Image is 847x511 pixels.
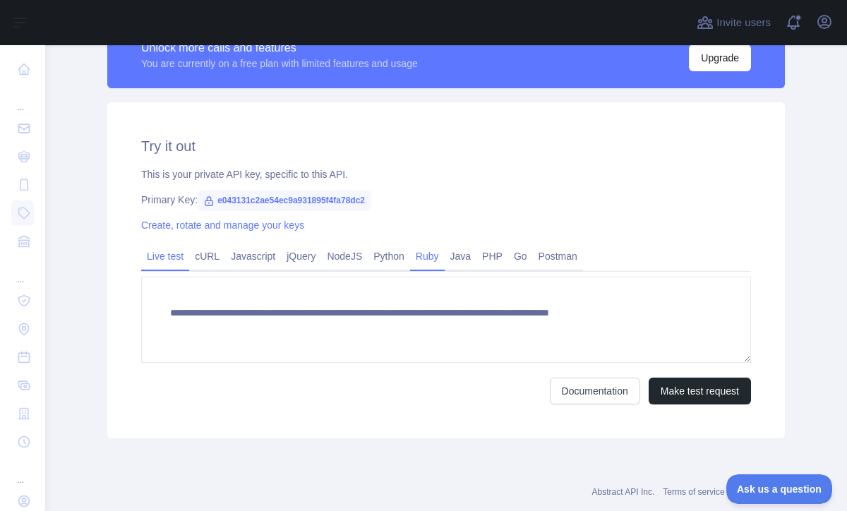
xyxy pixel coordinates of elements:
a: NodeJS [321,245,368,267]
div: This is your private API key, specific to this API. [141,167,751,181]
h2: Try it out [141,136,751,156]
iframe: Toggle Customer Support [726,474,833,504]
a: Ruby [410,245,445,267]
a: PHP [476,245,508,267]
div: Unlock more calls and features [141,40,418,56]
a: Python [368,245,410,267]
a: Documentation [550,378,640,404]
span: Invite users [716,15,771,31]
a: Terms of service [663,487,724,497]
a: jQuery [281,245,321,267]
div: ... [11,257,34,285]
a: Postman [533,245,583,267]
a: Live test [141,245,189,267]
div: Primary Key: [141,193,751,207]
a: Javascript [225,245,281,267]
button: Make test request [649,378,751,404]
button: Invite users [694,11,774,34]
span: e043131c2ae54ec9a931895f4fa78dc2 [198,190,371,211]
div: ... [11,457,34,486]
a: Java [445,245,477,267]
button: Upgrade [689,44,751,71]
a: Go [508,245,533,267]
div: You are currently on a free plan with limited features and usage [141,56,418,71]
a: Abstract API Inc. [592,487,655,497]
a: Create, rotate and manage your keys [141,220,304,231]
a: cURL [189,245,225,267]
div: ... [11,85,34,113]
